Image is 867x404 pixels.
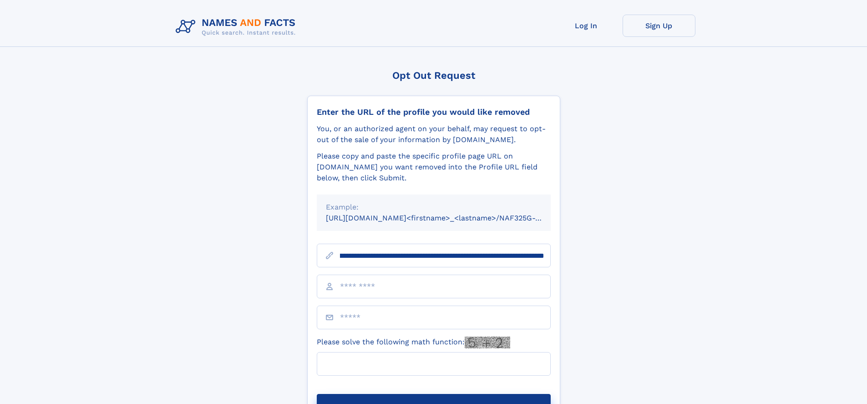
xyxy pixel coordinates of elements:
[317,337,510,348] label: Please solve the following math function:
[172,15,303,39] img: Logo Names and Facts
[623,15,695,37] a: Sign Up
[307,70,560,81] div: Opt Out Request
[326,202,542,213] div: Example:
[317,151,551,184] div: Please copy and paste the specific profile page URL on [DOMAIN_NAME] you want removed into the Pr...
[326,214,568,222] small: [URL][DOMAIN_NAME]<firstname>_<lastname>/NAF325G-xxxxxxxx
[317,107,551,117] div: Enter the URL of the profile you would like removed
[550,15,623,37] a: Log In
[317,123,551,145] div: You, or an authorized agent on your behalf, may request to opt-out of the sale of your informatio...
